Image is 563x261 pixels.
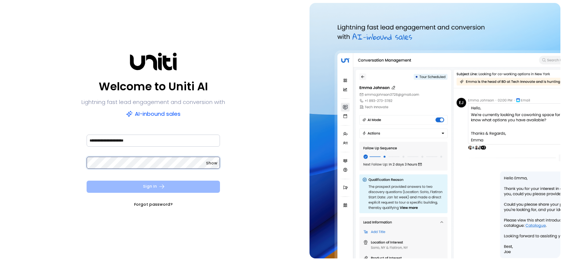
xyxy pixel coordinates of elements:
[310,3,560,258] img: auth-hero.png
[206,160,217,166] span: Show
[206,160,217,167] button: Show
[99,78,208,95] p: Welcome to Uniti AI
[81,97,225,107] p: Lightning fast lead engagement and conversion with
[87,181,220,193] button: Sign In
[126,109,181,119] p: AI-inbound sales
[134,201,173,208] a: Forgot password?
